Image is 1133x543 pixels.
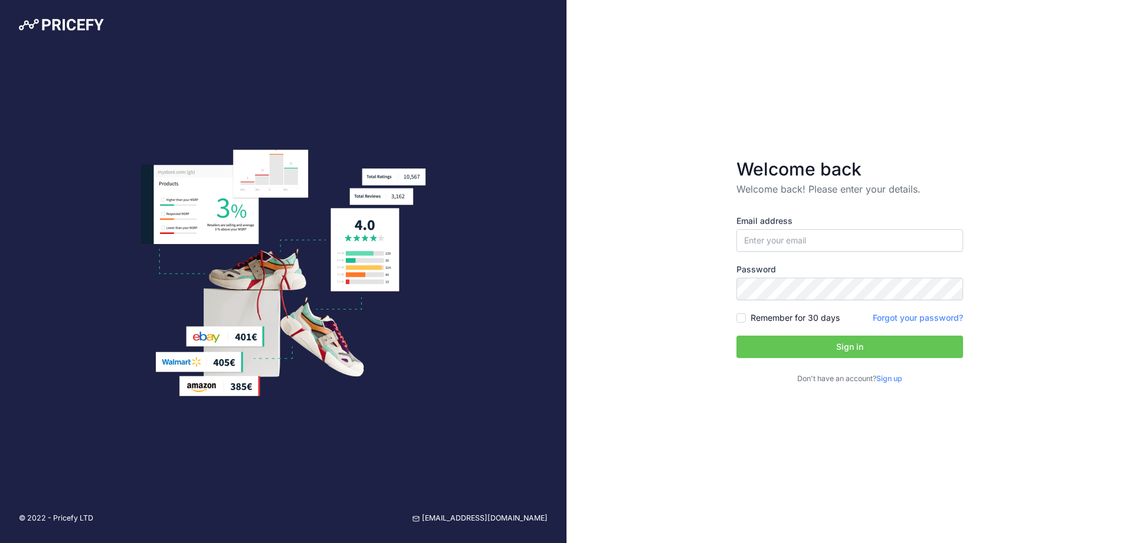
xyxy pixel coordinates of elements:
[736,264,963,275] label: Password
[873,313,963,323] a: Forgot your password?
[751,312,840,324] label: Remember for 30 days
[736,182,963,196] p: Welcome back! Please enter your details.
[736,158,963,180] h3: Welcome back
[736,373,963,385] p: Don't have an account?
[736,229,963,252] input: Enter your email
[412,513,548,524] a: [EMAIL_ADDRESS][DOMAIN_NAME]
[876,374,902,383] a: Sign up
[736,215,963,227] label: Email address
[736,336,963,358] button: Sign in
[19,19,104,31] img: Pricefy
[19,513,93,524] p: © 2022 - Pricefy LTD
